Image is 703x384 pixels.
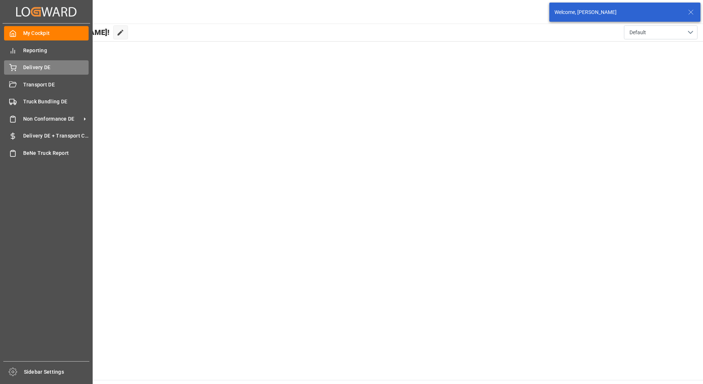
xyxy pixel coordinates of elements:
a: BeNe Truck Report [4,146,89,160]
a: Delivery DE + Transport Cost [4,129,89,143]
span: Transport DE [23,81,89,89]
a: Transport DE [4,77,89,92]
a: Truck Bundling DE [4,95,89,109]
a: Reporting [4,43,89,57]
a: My Cockpit [4,26,89,40]
span: My Cockpit [23,29,89,37]
span: Default [629,29,646,36]
span: Hello [PERSON_NAME]! [31,25,110,39]
span: BeNe Truck Report [23,149,89,157]
span: Sidebar Settings [24,368,90,376]
span: Delivery DE [23,64,89,71]
span: Reporting [23,47,89,54]
span: Truck Bundling DE [23,98,89,106]
span: Non Conformance DE [23,115,81,123]
div: Welcome, [PERSON_NAME] [554,8,681,16]
span: Delivery DE + Transport Cost [23,132,89,140]
a: Delivery DE [4,60,89,75]
button: open menu [624,25,697,39]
